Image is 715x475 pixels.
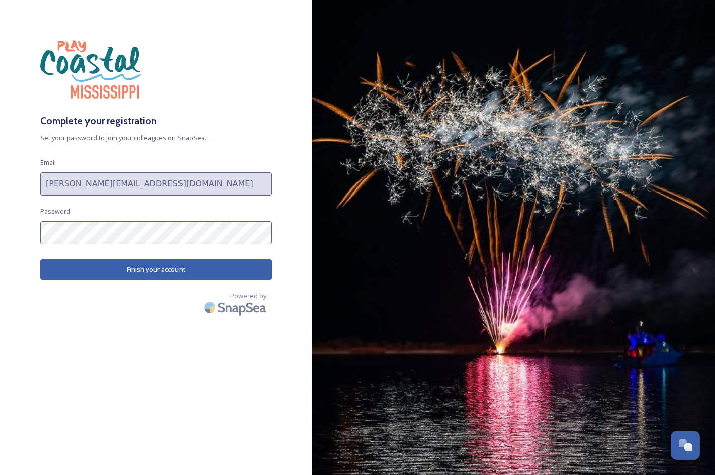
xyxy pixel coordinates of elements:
[40,133,272,143] span: Set your password to join your colleagues on SnapSea.
[230,291,266,301] span: Powered by
[40,158,56,167] span: Email
[201,296,272,319] img: SnapSea Logo
[671,431,700,460] button: Open Chat
[40,40,141,99] img: download%20%281%29.png
[40,114,272,128] h3: Complete your registration
[40,207,70,216] span: Password
[40,259,272,280] button: Finish your account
